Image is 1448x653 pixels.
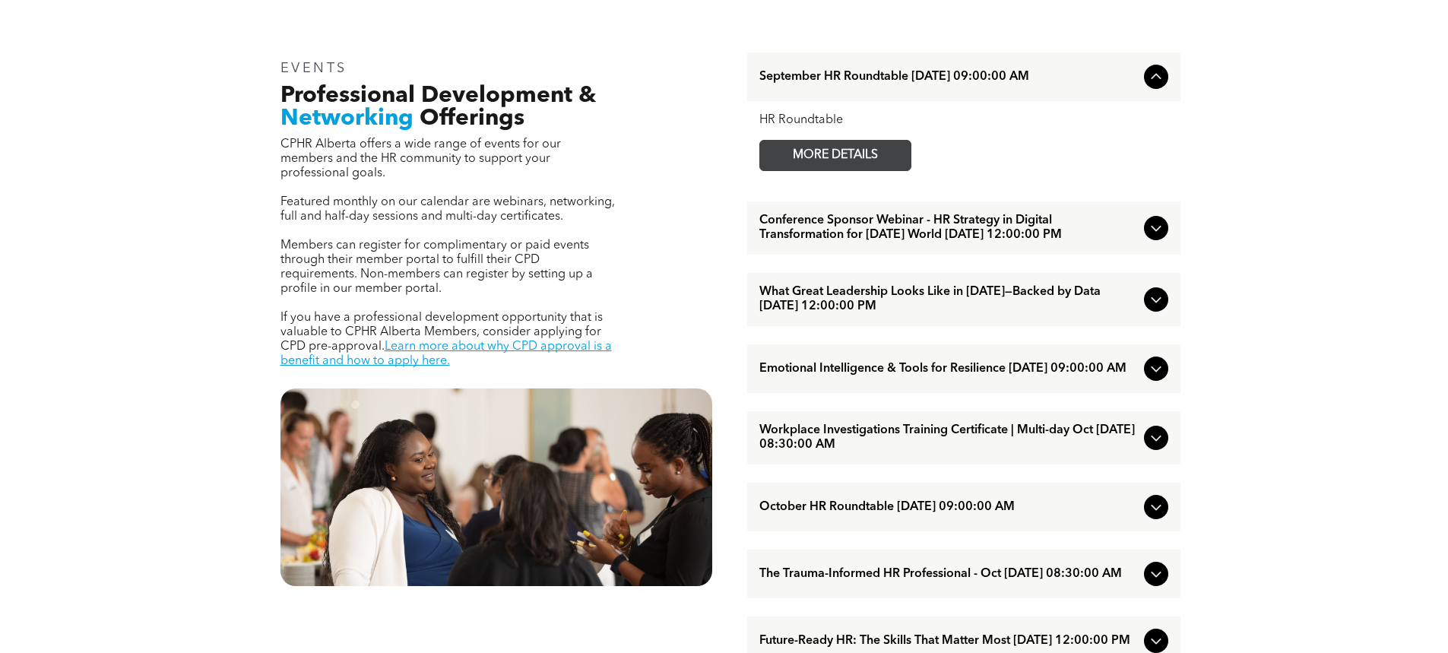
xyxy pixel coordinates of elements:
span: MORE DETAILS [775,141,895,170]
span: Conference Sponsor Webinar - HR Strategy in Digital Transformation for [DATE] World [DATE] 12:00:... [759,214,1138,242]
span: Professional Development & [280,84,596,107]
span: September HR Roundtable [DATE] 09:00:00 AM [759,70,1138,84]
span: Workplace Investigations Training Certificate | Multi-day Oct [DATE] 08:30:00 AM [759,423,1138,452]
a: MORE DETAILS [759,140,911,171]
div: HR Roundtable [759,113,1168,128]
span: Future-Ready HR: The Skills That Matter Most [DATE] 12:00:00 PM [759,634,1138,648]
span: Emotional Intelligence & Tools for Resilience [DATE] 09:00:00 AM [759,362,1138,376]
span: Members can register for complimentary or paid events through their member portal to fulfill thei... [280,239,593,295]
a: Learn more about why CPD approval is a benefit and how to apply here. [280,341,612,367]
span: EVENTS [280,62,348,75]
span: The Trauma-Informed HR Professional - Oct [DATE] 08:30:00 AM [759,567,1138,582]
span: Networking [280,107,413,130]
span: Offerings [420,107,524,130]
span: If you have a professional development opportunity that is valuable to CPHR Alberta Members, cons... [280,312,603,353]
span: October HR Roundtable [DATE] 09:00:00 AM [759,500,1138,515]
span: Featured monthly on our calendar are webinars, networking, full and half-day sessions and multi-d... [280,196,615,223]
span: What Great Leadership Looks Like in [DATE]—Backed by Data [DATE] 12:00:00 PM [759,285,1138,314]
span: CPHR Alberta offers a wide range of events for our members and the HR community to support your p... [280,138,561,179]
